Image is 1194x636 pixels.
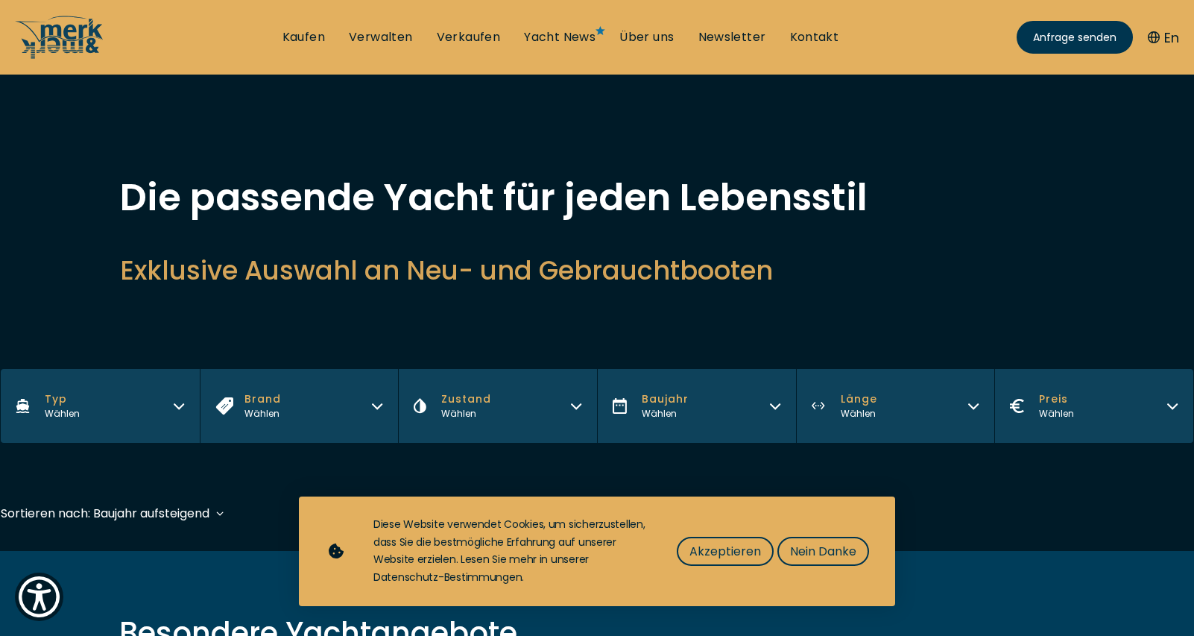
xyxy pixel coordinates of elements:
[677,537,774,566] button: Akzeptieren
[994,369,1193,443] button: PreisWählen
[1017,21,1133,54] a: Anfrage senden
[441,391,491,407] span: Zustand
[244,391,281,407] span: Brand
[349,29,413,45] a: Verwalten
[790,29,839,45] a: Kontakt
[642,407,689,421] div: Wählen
[120,252,1074,289] h2: Exklusive Auswahl an Neu- und Gebrauchtbooten
[1148,28,1179,48] button: En
[282,29,325,45] a: Kaufen
[689,542,761,561] span: Akzeptieren
[841,407,877,421] div: Wählen
[597,369,796,443] button: BaujahrWählen
[796,369,995,443] button: LängeWählen
[441,407,491,421] div: Wählen
[244,407,281,421] div: Wählen
[642,391,689,407] span: Baujahr
[524,29,596,45] a: Yacht News
[398,369,597,443] button: ZustandWählen
[777,537,869,566] button: Nein Danke
[120,179,1074,216] h1: Die passende Yacht für jeden Lebensstil
[841,391,877,407] span: Länge
[200,369,399,443] button: BrandWählen
[437,29,501,45] a: Verkaufen
[45,391,80,407] span: Typ
[45,407,80,421] div: Wählen
[373,570,522,585] a: Datenschutz-Bestimmungen
[619,29,674,45] a: Über uns
[1,369,200,443] button: TypWählen
[698,29,766,45] a: Newsletter
[1033,30,1116,45] span: Anfrage senden
[1039,391,1074,407] span: Preis
[1,504,209,523] div: Sortieren nach: Baujahr aufsteigend
[373,516,647,587] div: Diese Website verwendet Cookies, um sicherzustellen, dass Sie die bestmögliche Erfahrung auf unse...
[15,573,63,621] button: Show Accessibility Preferences
[790,542,856,561] span: Nein Danke
[1039,407,1074,421] div: Wählen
